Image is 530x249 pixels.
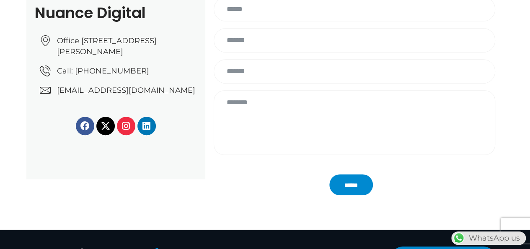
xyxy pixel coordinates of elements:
a: [EMAIL_ADDRESS][DOMAIN_NAME] [40,85,197,96]
span: [EMAIL_ADDRESS][DOMAIN_NAME] [55,85,195,96]
div: WhatsApp us [451,231,526,245]
a: WhatsAppWhatsApp us [451,233,526,243]
h2: Nuance Digital [35,5,197,21]
img: WhatsApp [452,231,465,245]
a: Call: [PHONE_NUMBER] [40,66,197,76]
a: Office [STREET_ADDRESS][PERSON_NAME] [40,35,197,57]
span: Office [STREET_ADDRESS][PERSON_NAME] [55,35,197,57]
span: Call: [PHONE_NUMBER] [55,66,149,76]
